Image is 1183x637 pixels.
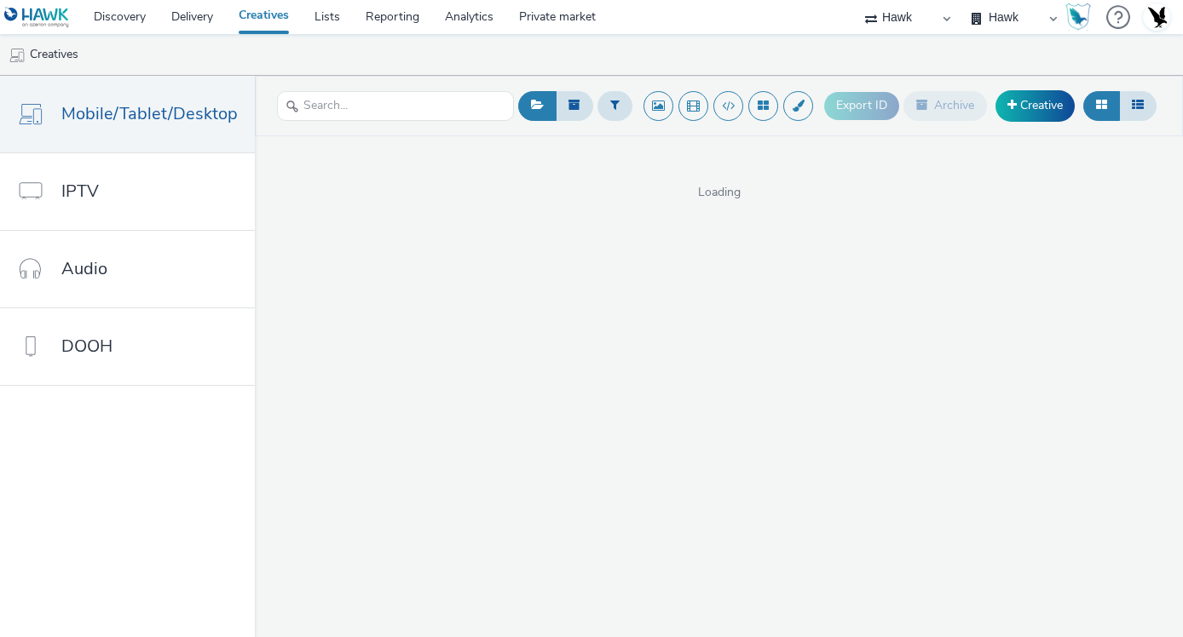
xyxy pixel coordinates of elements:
a: Hawk Academy [1065,3,1098,31]
span: Loading [255,184,1183,201]
img: Account UK [1144,4,1169,30]
button: Archive [903,91,987,120]
img: mobile [9,47,26,64]
span: Audio [61,256,107,281]
img: undefined Logo [4,7,70,28]
a: Creative [995,90,1075,121]
button: Grid [1083,91,1120,120]
input: Search... [277,91,514,121]
button: Export ID [824,92,899,119]
span: Mobile/Tablet/Desktop [61,101,238,126]
span: DOOH [61,334,113,359]
img: Hawk Academy [1065,3,1091,31]
span: IPTV [61,179,99,204]
button: Table [1119,91,1157,120]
